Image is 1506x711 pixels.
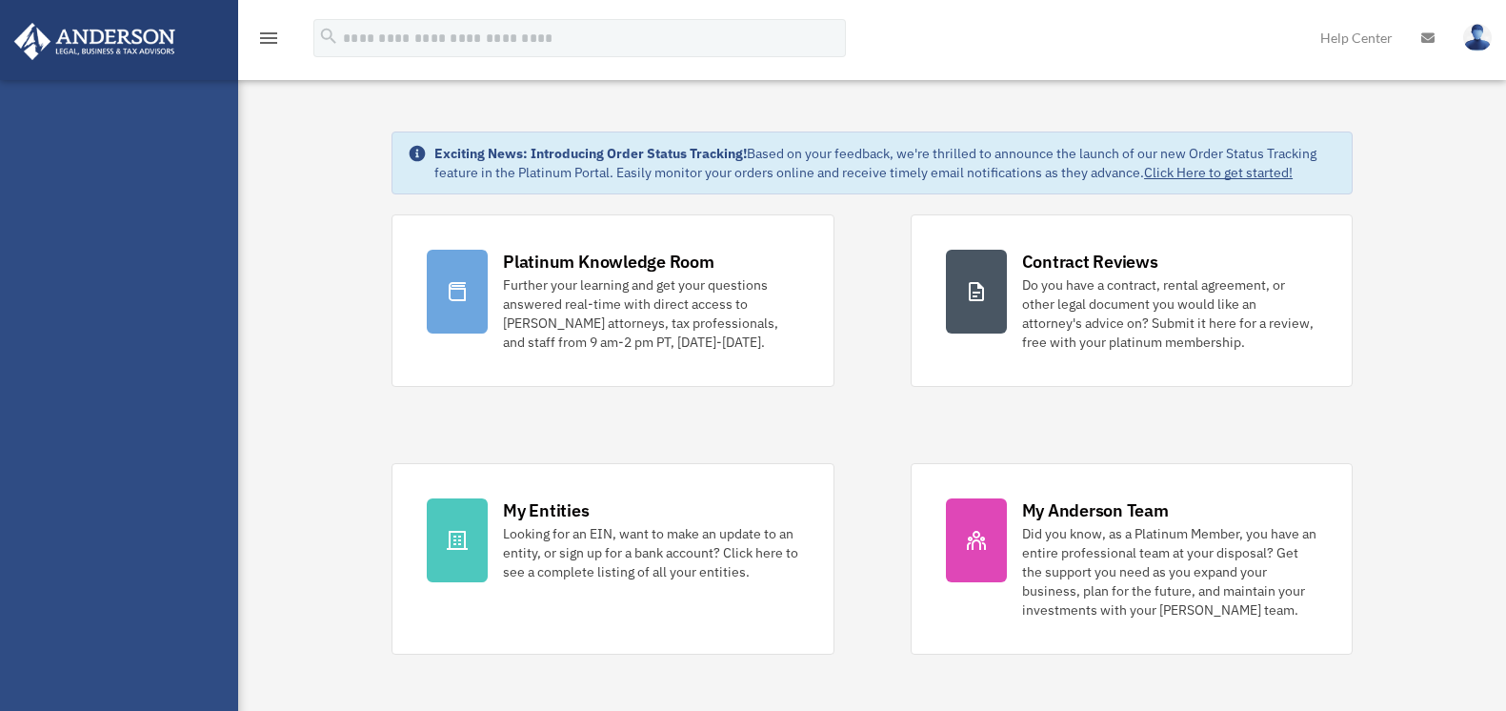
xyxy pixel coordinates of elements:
i: search [318,26,339,47]
div: Looking for an EIN, want to make an update to an entity, or sign up for a bank account? Click her... [503,524,798,581]
div: My Anderson Team [1022,498,1169,522]
img: Anderson Advisors Platinum Portal [9,23,181,60]
div: Contract Reviews [1022,250,1158,274]
a: Click Here to get started! [1144,164,1293,181]
i: menu [257,27,280,50]
div: Based on your feedback, we're thrilled to announce the launch of our new Order Status Tracking fe... [434,144,1336,182]
a: My Entities Looking for an EIN, want to make an update to an entity, or sign up for a bank accoun... [392,463,833,655]
img: User Pic [1463,24,1492,51]
a: menu [257,33,280,50]
div: Do you have a contract, rental agreement, or other legal document you would like an attorney's ad... [1022,275,1317,352]
div: Did you know, as a Platinum Member, you have an entire professional team at your disposal? Get th... [1022,524,1317,620]
a: My Anderson Team Did you know, as a Platinum Member, you have an entire professional team at your... [911,463,1353,655]
div: My Entities [503,498,589,522]
a: Platinum Knowledge Room Further your learning and get your questions answered real-time with dire... [392,214,833,387]
a: Contract Reviews Do you have a contract, rental agreement, or other legal document you would like... [911,214,1353,387]
div: Platinum Knowledge Room [503,250,714,274]
strong: Exciting News: Introducing Order Status Tracking! [434,145,747,162]
div: Further your learning and get your questions answered real-time with direct access to [PERSON_NAM... [503,275,798,352]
